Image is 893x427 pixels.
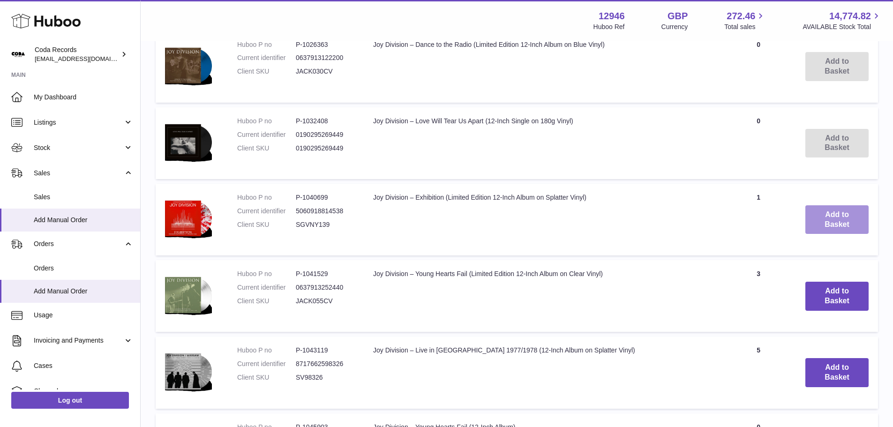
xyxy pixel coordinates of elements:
dt: Current identifier [237,207,296,216]
dt: Huboo P no [237,270,296,278]
span: 14,774.82 [829,10,871,22]
strong: 12946 [599,10,625,22]
dd: 5060918814538 [296,207,354,216]
dd: 0637913252440 [296,283,354,292]
span: Stock [34,143,123,152]
span: Orders [34,240,123,248]
span: [EMAIL_ADDRESS][DOMAIN_NAME] [35,55,138,62]
dt: Client SKU [237,373,296,382]
dd: SGVNY139 [296,220,354,229]
div: Coda Records [35,45,119,63]
span: 272.46 [727,10,755,22]
a: Log out [11,392,129,409]
dt: Client SKU [237,220,296,229]
img: Joy Division – Exhibition (Limited Edition 12-Inch Album on Splatter Vinyl) [165,193,212,244]
td: 3 [721,260,796,332]
dd: P-1041529 [296,270,354,278]
dt: Current identifier [237,130,296,139]
td: Joy Division – Young Hearts Fail (Limited Edition 12-Inch Album on Clear Vinyl) [364,260,721,332]
td: 5 [721,337,796,408]
button: Add to Basket [805,358,869,387]
div: Currency [661,22,688,31]
a: 14,774.82 AVAILABLE Stock Total [803,10,882,31]
dd: SV98326 [296,373,354,382]
img: haz@pcatmedia.com [11,47,25,61]
img: Joy Division – Young Hearts Fail (Limited Edition 12-Inch Album on Clear Vinyl) [165,270,212,320]
td: Joy Division – Live in [GEOGRAPHIC_DATA] 1977/1978 (12-Inch Album on Splatter Vinyl) [364,337,721,408]
span: Channels [34,387,133,396]
span: My Dashboard [34,93,133,102]
dd: 0190295269449 [296,144,354,153]
div: Huboo Ref [593,22,625,31]
dt: Huboo P no [237,346,296,355]
dd: P-1026363 [296,40,354,49]
td: Joy Division – Dance to the Radio (Limited Edition 12-Inch Album on Blue Vinyl) [364,31,721,103]
span: Usage [34,311,133,320]
dt: Huboo P no [237,117,296,126]
dt: Client SKU [237,67,296,76]
strong: GBP [668,10,688,22]
img: Joy Division – Dance to the Radio (Limited Edition 12-Inch Album on Blue Vinyl) [165,40,212,91]
span: AVAILABLE Stock Total [803,22,882,31]
span: Sales [34,193,133,202]
button: Add to Basket [805,205,869,234]
span: Cases [34,361,133,370]
dd: 0190295269449 [296,130,354,139]
td: Joy Division – Love Will Tear Us Apart (12-Inch Single on 180g Vinyl) [364,107,721,179]
button: Add to Basket [805,282,869,311]
dd: P-1040699 [296,193,354,202]
dt: Client SKU [237,297,296,306]
dt: Huboo P no [237,193,296,202]
dd: 0637913122200 [296,53,354,62]
a: 272.46 Total sales [724,10,766,31]
span: Listings [34,118,123,127]
dt: Current identifier [237,53,296,62]
dt: Current identifier [237,360,296,368]
span: Add Manual Order [34,216,133,225]
dd: 8717662598326 [296,360,354,368]
td: 0 [721,107,796,179]
td: 1 [721,184,796,255]
img: Joy Division – Live in England 1977/1978 (12-Inch Album on Splatter Vinyl) [165,346,212,397]
dd: P-1043119 [296,346,354,355]
span: Add Manual Order [34,287,133,296]
td: Joy Division – Exhibition (Limited Edition 12-Inch Album on Splatter Vinyl) [364,184,721,255]
span: Sales [34,169,123,178]
img: Joy Division – Love Will Tear Us Apart (12-Inch Single on 180g Vinyl) [165,117,212,167]
span: Orders [34,264,133,273]
dd: JACK055CV [296,297,354,306]
span: Total sales [724,22,766,31]
dt: Huboo P no [237,40,296,49]
dd: JACK030CV [296,67,354,76]
dt: Client SKU [237,144,296,153]
dt: Current identifier [237,283,296,292]
td: 0 [721,31,796,103]
dd: P-1032408 [296,117,354,126]
span: Invoicing and Payments [34,336,123,345]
